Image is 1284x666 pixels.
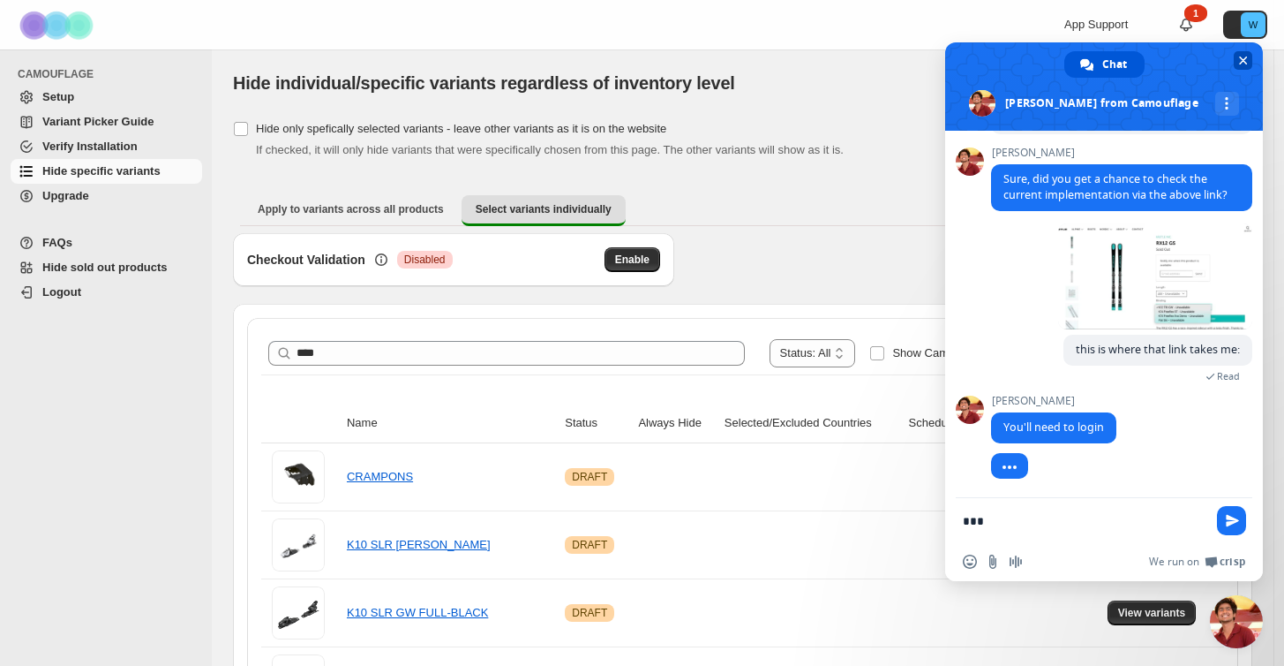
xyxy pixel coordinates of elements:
a: Verify Installation [11,134,202,159]
span: CAMOUFLAGE [18,67,203,81]
span: Crisp [1220,555,1245,569]
span: Hide sold out products [42,261,168,274]
div: More channels [1215,92,1239,116]
img: CRAMPONS [274,450,322,503]
span: Disabled [404,253,446,267]
span: this is where that link takes me: [1076,342,1240,357]
span: Enable [615,253,650,267]
a: We run onCrisp [1149,555,1245,569]
img: K10 SLR GW WHITE [274,518,322,571]
span: You'll need to login [1003,420,1104,435]
a: Logout [11,280,202,305]
a: Setup [11,85,202,110]
span: App Support [1064,18,1128,31]
button: Select variants individually [462,195,626,226]
th: Status [559,404,633,443]
span: Select variants individually [476,202,612,216]
a: FAQs [11,231,202,255]
span: Setup [42,90,74,103]
th: Always Hide [633,404,718,443]
a: CRAMPONS [347,470,413,483]
textarea: Compose your message... [963,513,1206,529]
th: Name [342,404,559,443]
span: We run on [1149,555,1199,569]
span: Hide only spefically selected variants - leave other variants as it is on the website [256,122,666,135]
img: Camouflage [14,1,102,49]
div: 1 [1184,4,1207,22]
span: Hide individual/specific variants regardless of inventory level [233,73,735,93]
span: Sure, did you get a chance to check the current implementation via the above link? [1003,171,1227,202]
a: Variant Picker Guide [11,110,202,134]
span: Logout [42,285,81,299]
a: Upgrade [11,184,202,208]
button: Avatar with initials W [1223,11,1267,39]
h3: Checkout Validation [247,251,365,269]
text: W [1249,19,1258,30]
span: FAQs [42,236,72,249]
span: Read [1217,370,1240,382]
span: Audio message [1009,555,1023,569]
button: Apply to variants across all products [244,195,458,223]
span: Send [1217,506,1246,535]
span: Verify Installation [42,140,138,153]
button: Enable [604,247,660,272]
th: Selected/Excluded Countries [719,404,904,443]
span: DRAFT [572,538,607,552]
button: View variants [1108,601,1197,625]
span: View variants [1118,606,1186,620]
span: Close chat [1234,51,1252,70]
a: K10 SLR [PERSON_NAME] [347,538,491,551]
span: Variant Picker Guide [42,115,154,128]
th: Scheduled Hide [904,404,1010,443]
a: Hide sold out products [11,255,202,280]
a: K10 SLR GW FULL-BLACK [347,606,488,619]
span: Show Camouflage managed products [892,346,1085,359]
span: Upgrade [42,189,89,202]
a: 1 [1177,16,1195,34]
span: Insert an emoji [963,555,977,569]
span: [PERSON_NAME] [991,147,1252,159]
div: Chat [1064,51,1145,78]
div: Close chat [1210,595,1263,648]
span: Chat [1102,51,1127,78]
span: [PERSON_NAME] [991,395,1116,407]
span: DRAFT [572,606,607,620]
span: Apply to variants across all products [258,202,444,216]
span: DRAFT [572,470,607,484]
span: Send a file [986,555,1000,569]
span: Avatar with initials W [1241,12,1265,37]
a: Hide specific variants [11,159,202,184]
span: If checked, it will only hide variants that were specifically chosen from this page. The other va... [256,143,844,156]
span: Hide specific variants [42,164,161,178]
